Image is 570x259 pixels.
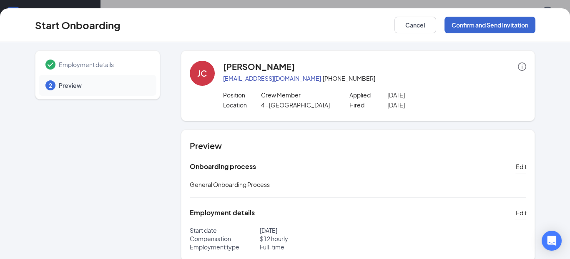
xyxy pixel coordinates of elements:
[387,91,463,99] p: [DATE]
[261,101,336,109] p: 4 - [GEOGRAPHIC_DATA]
[261,91,336,99] p: Crew Member
[260,243,358,251] p: Full-time
[515,206,526,219] button: Edit
[35,18,121,32] h3: Start Onboarding
[197,67,207,79] div: JC
[223,91,261,99] p: Position
[223,61,295,72] h4: [PERSON_NAME]
[190,181,270,188] span: General Onboarding Process
[387,101,463,109] p: [DATE]
[518,62,526,71] span: info-circle
[190,208,255,217] h5: Employment details
[190,234,260,243] p: Compensation
[515,209,526,217] span: Edit
[444,17,535,33] button: Confirm and Send Invitation
[515,162,526,171] span: Edit
[59,81,148,90] span: Preview
[190,162,256,171] h5: Onboarding process
[49,81,52,90] span: 2
[59,60,148,69] span: Employment details
[260,234,358,243] p: $ 12 hourly
[542,231,562,251] div: Open Intercom Messenger
[394,17,436,33] button: Cancel
[349,101,387,109] p: Hired
[515,160,526,173] button: Edit
[190,140,527,152] h4: Preview
[223,101,261,109] p: Location
[223,75,321,82] a: [EMAIL_ADDRESS][DOMAIN_NAME]
[223,74,527,82] p: · [PHONE_NUMBER]
[349,91,387,99] p: Applied
[190,243,260,251] p: Employment type
[260,226,358,234] p: [DATE]
[190,226,260,234] p: Start date
[45,60,55,70] svg: Checkmark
